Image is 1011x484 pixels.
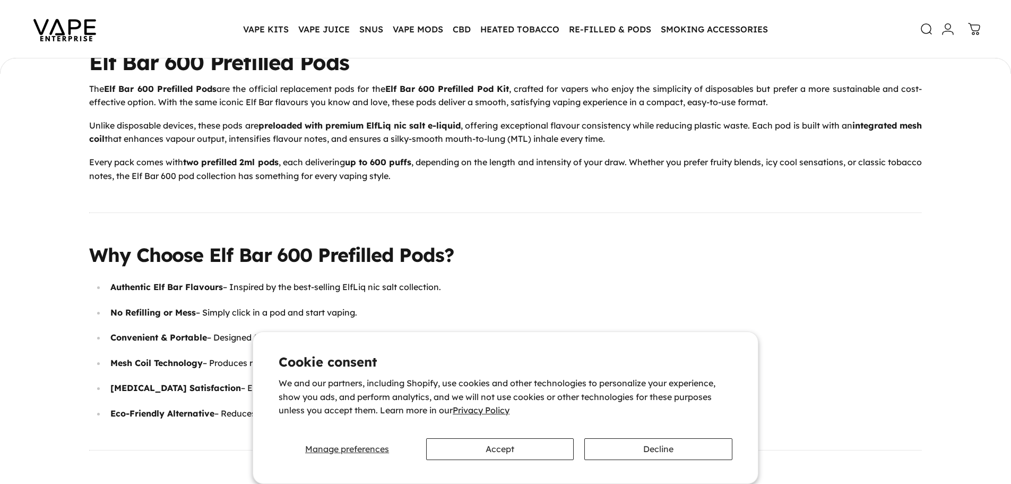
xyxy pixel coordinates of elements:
[104,83,217,94] strong: Elf Bar 600 Prefilled Pods
[453,405,509,415] a: Privacy Policy
[305,444,389,454] span: Manage preferences
[345,157,411,167] strong: up to 600 puffs
[963,18,986,41] a: 0 items
[238,18,293,40] summary: VAPE KITS
[110,407,922,421] p: – Reduces the need for single-use disposables.
[183,157,278,167] strong: two prefilled 2ml pods
[656,18,773,40] summary: SMOKING ACCESSORIES
[279,438,416,460] button: Manage preferences
[89,156,922,183] p: Every pack comes with , each delivering , depending on the length and intensity of your draw. Whe...
[476,18,564,40] summary: HEATED TOBACCO
[238,18,773,40] nav: Primary
[110,408,214,419] strong: Eco-Friendly Alternative
[110,358,203,368] strong: Mesh Coil Technology
[448,18,476,40] summary: CBD
[89,119,922,146] p: Unlike disposable devices, these pods are , offering exceptional flavour consistency while reduci...
[110,383,241,393] strong: [MEDICAL_DATA] Satisfaction
[110,282,223,292] strong: Authentic Elf Bar Flavours
[110,281,922,294] p: – Inspired by the best-selling ElfLiq nic salt collection.
[293,18,355,40] summary: VAPE JUICE
[110,307,196,318] strong: No Refilling or Mess
[89,82,922,109] p: The are the official replacement pods for the , crafted for vapers who enjoy the simplicity of di...
[110,306,922,320] p: – Simply click in a pod and start vaping.
[17,4,113,54] img: Vape Enterprise
[388,18,448,40] summary: VAPE MODS
[564,18,656,40] summary: RE-FILLED & PODS
[110,356,922,370] p: – Produces richer flavour and smoother vapour.
[110,331,922,345] p: – Designed for effortless use on the go.
[279,355,732,368] h2: Cookie consent
[385,83,509,94] strong: Elf Bar 600 Prefilled Pod Kit
[258,120,461,131] strong: preloaded with premium ElfLiq nic salt e-liquid
[110,332,207,343] strong: Convenient & Portable
[279,377,732,418] p: We and our partners, including Shopify, use cookies and other technologies to personalize your ex...
[426,438,574,460] button: Accept
[355,18,388,40] summary: SNUS
[110,381,922,395] p: – Each pod contains , delivering a quicker, more satisfying [MEDICAL_DATA] hit.
[89,243,922,268] h2: Why Choose Elf Bar 600 Prefilled Pods?
[89,52,922,73] h1: Elf Bar 600 Prefilled Pods
[584,438,732,460] button: Decline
